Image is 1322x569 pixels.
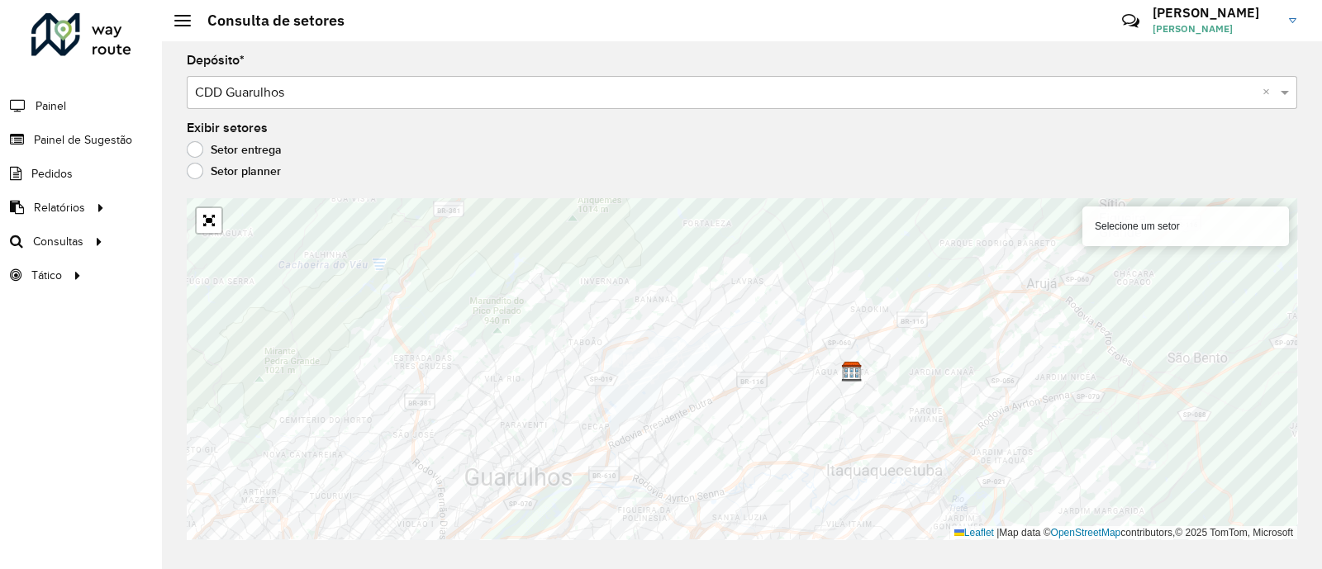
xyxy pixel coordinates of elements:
[187,50,245,70] label: Depósito
[34,199,85,216] span: Relatórios
[187,141,282,158] label: Setor entrega
[1051,527,1121,538] a: OpenStreetMap
[31,165,73,183] span: Pedidos
[33,233,83,250] span: Consultas
[1263,83,1277,102] span: Clear all
[950,526,1297,540] div: Map data © contributors,© 2025 TomTom, Microsoft
[1153,5,1277,21] h3: [PERSON_NAME]
[191,12,345,30] h2: Consulta de setores
[31,267,62,284] span: Tático
[34,131,132,149] span: Painel de Sugestão
[996,527,999,538] span: |
[1082,206,1289,246] div: Selecione um setor
[1113,3,1148,39] a: Contato Rápido
[187,118,268,138] label: Exibir setores
[954,527,994,538] a: Leaflet
[1153,21,1277,36] span: [PERSON_NAME]
[197,208,221,233] a: Abrir mapa em tela cheia
[36,97,66,115] span: Painel
[187,163,281,179] label: Setor planner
